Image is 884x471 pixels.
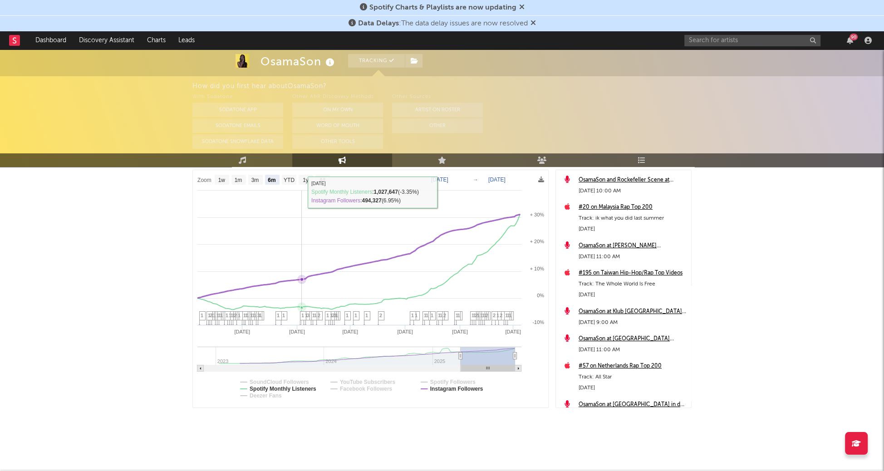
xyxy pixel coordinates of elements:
[507,313,510,318] span: 1
[208,313,211,318] span: 1
[471,313,474,318] span: 1
[496,313,499,318] span: 1
[257,313,260,318] span: 3
[232,313,235,318] span: 1
[29,31,73,49] a: Dashboard
[579,175,687,186] a: OsamaSon and Rockefeller Scene at Rockefeller ([DATE])
[411,313,414,318] span: 1
[234,313,237,318] span: 2
[519,4,525,11] span: Dismiss
[292,92,383,103] div: Other A&R Discovery Methods
[392,103,483,117] button: Artist on Roster
[579,344,687,355] div: [DATE] 11:00 AM
[292,134,383,149] button: Other Tools
[456,313,458,318] span: 1
[505,313,508,318] span: 1
[141,31,172,49] a: Charts
[318,313,320,318] span: 2
[493,313,496,318] span: 2
[220,313,223,318] span: 1
[330,313,333,318] span: 1
[284,177,295,183] text: YTD
[319,177,325,183] text: All
[289,329,305,334] text: [DATE]
[229,313,231,318] span: 1
[579,240,687,251] a: OsamaSon at [PERSON_NAME][GEOGRAPHIC_DATA], Store [PERSON_NAME] ([DATE])
[192,92,283,103] div: With Sodatone
[443,313,446,318] span: 2
[245,313,248,318] span: 1
[234,329,250,334] text: [DATE]
[292,103,383,117] button: On My Own
[192,81,884,92] div: How did you first hear about OsamaSon ?
[509,313,511,318] span: 1
[480,313,483,318] span: 1
[346,313,349,318] span: 1
[216,313,219,318] span: 1
[251,177,259,183] text: 3m
[440,313,442,318] span: 1
[579,213,687,224] div: Track: ik what you did last summer
[397,329,413,334] text: [DATE]
[579,334,687,344] a: OsamaSon at [GEOGRAPHIC_DATA] ([DATE])
[473,177,478,183] text: →
[282,313,285,318] span: 1
[334,313,336,318] span: 3
[197,177,211,183] text: Zoom
[268,177,275,183] text: 6m
[303,177,309,183] text: 1y
[231,313,233,318] span: 1
[430,386,483,392] text: Instagram Followers
[358,20,528,27] span: : The data delay issues are now resolved
[579,202,687,213] a: #20 on Malaysia Rap Top 200
[475,313,478,318] span: 2
[530,20,536,27] span: Dismiss
[218,177,226,183] text: 1w
[210,313,212,318] span: 2
[457,313,460,318] span: 1
[532,319,544,325] text: -10%
[379,313,382,318] span: 2
[431,177,448,183] text: [DATE]
[213,313,216,318] span: 1
[579,289,687,300] div: [DATE]
[342,329,358,334] text: [DATE]
[292,118,383,133] button: Word Of Mouth
[312,313,315,318] span: 1
[332,313,334,318] span: 2
[348,54,405,68] button: Tracking
[340,386,393,392] text: Facebook Followers
[579,317,687,328] div: [DATE] 9:00 AM
[579,372,687,383] div: Track: All Star
[301,313,304,318] span: 1
[430,379,476,385] text: Spotify Followers
[250,379,309,385] text: SoundCloud Followers
[192,134,283,149] button: Sodatone Snowflake Data
[488,177,506,183] text: [DATE]
[365,313,368,318] span: 1
[192,103,283,117] button: Sodatone App
[314,313,317,318] span: 1
[452,329,468,334] text: [DATE]
[431,313,433,318] span: 1
[530,266,545,271] text: + 10%
[850,34,858,40] div: 90
[579,399,687,410] a: OsamaSon at [GEOGRAPHIC_DATA] in der Kulturbrauerei ([DATE])
[579,224,687,235] div: [DATE]
[340,379,396,385] text: YouTube Subscribers
[579,361,687,372] a: #57 on Netherlands Rap Top 200
[172,31,201,49] a: Leads
[192,118,283,133] button: Sodatone Emails
[505,329,521,334] text: [DATE]
[252,313,255,318] span: 1
[307,313,309,318] span: 3
[73,31,141,49] a: Discovery Assistant
[250,392,282,399] text: Deezer Fans
[335,313,338,318] span: 1
[579,251,687,262] div: [DATE] 11:00 AM
[392,118,483,133] button: Other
